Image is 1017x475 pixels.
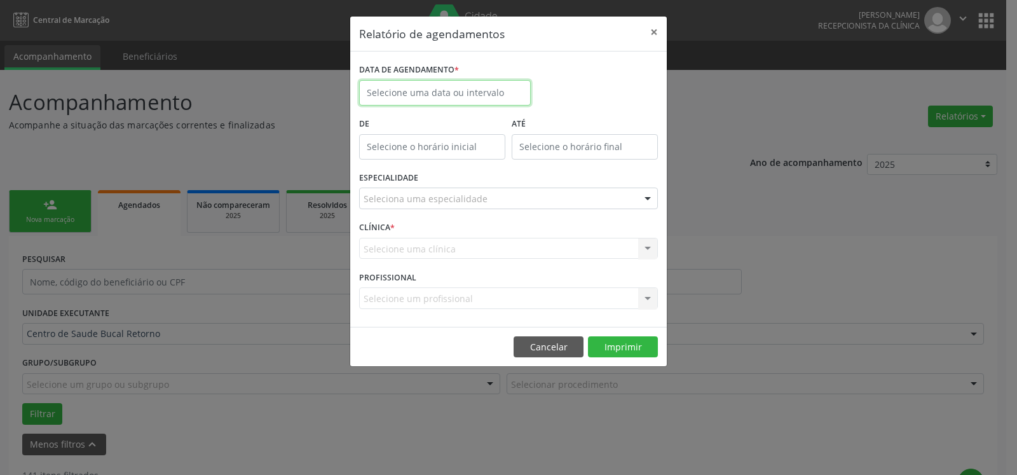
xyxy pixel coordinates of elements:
[359,268,416,287] label: PROFISSIONAL
[359,60,459,80] label: DATA DE AGENDAMENTO
[588,336,658,358] button: Imprimir
[359,134,505,160] input: Selecione o horário inicial
[364,192,488,205] span: Seleciona uma especialidade
[359,169,418,188] label: ESPECIALIDADE
[359,114,505,134] label: De
[359,218,395,238] label: CLÍNICA
[359,80,531,106] input: Selecione uma data ou intervalo
[359,25,505,42] h5: Relatório de agendamentos
[514,336,584,358] button: Cancelar
[641,17,667,48] button: Close
[512,134,658,160] input: Selecione o horário final
[512,114,658,134] label: ATÉ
